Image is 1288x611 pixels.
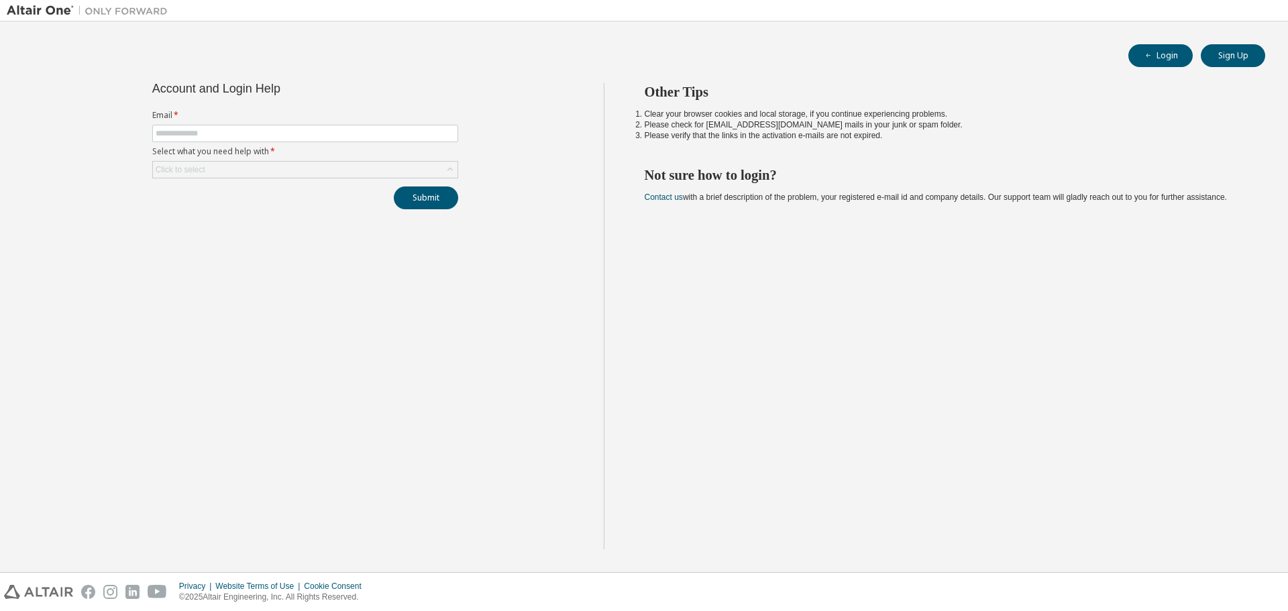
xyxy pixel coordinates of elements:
div: Privacy [179,581,215,592]
button: Login [1128,44,1193,67]
h2: Other Tips [645,83,1242,101]
div: Click to select [153,162,458,178]
button: Sign Up [1201,44,1265,67]
label: Select what you need help with [152,146,458,157]
h2: Not sure how to login? [645,166,1242,184]
span: with a brief description of the problem, your registered e-mail id and company details. Our suppo... [645,192,1227,202]
img: youtube.svg [148,585,167,599]
li: Clear your browser cookies and local storage, if you continue experiencing problems. [645,109,1242,119]
a: Contact us [645,192,683,202]
button: Submit [394,186,458,209]
div: Account and Login Help [152,83,397,94]
img: linkedin.svg [125,585,140,599]
img: facebook.svg [81,585,95,599]
li: Please check for [EMAIL_ADDRESS][DOMAIN_NAME] mails in your junk or spam folder. [645,119,1242,130]
img: instagram.svg [103,585,117,599]
img: altair_logo.svg [4,585,73,599]
img: Altair One [7,4,174,17]
div: Click to select [156,164,205,175]
div: Website Terms of Use [215,581,304,592]
label: Email [152,110,458,121]
div: Cookie Consent [304,581,369,592]
p: © 2025 Altair Engineering, Inc. All Rights Reserved. [179,592,370,603]
li: Please verify that the links in the activation e-mails are not expired. [645,130,1242,141]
